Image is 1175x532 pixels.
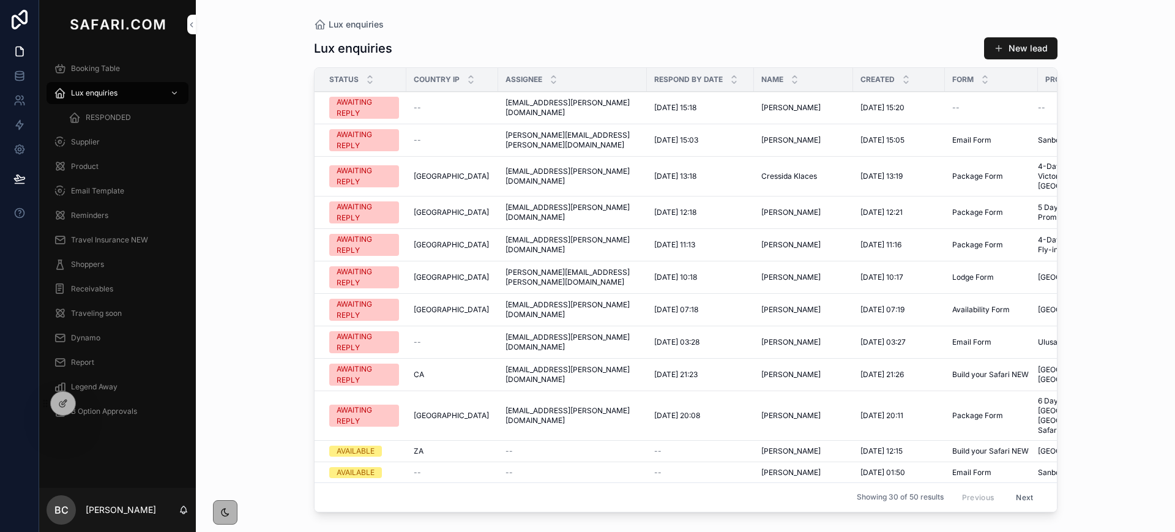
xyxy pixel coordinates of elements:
[505,235,640,255] a: [EMAIL_ADDRESS][PERSON_NAME][DOMAIN_NAME]
[61,107,188,129] a: RESPONDED
[761,208,846,217] a: [PERSON_NAME]
[329,18,384,31] span: Lux enquiries
[329,129,399,151] a: AWAITING REPLY
[952,305,1031,315] a: Availability Form
[329,446,399,457] a: AVAILABLE
[1038,135,1069,145] span: Sanbona
[761,75,783,84] span: Name
[1038,305,1127,315] a: [GEOGRAPHIC_DATA]
[860,446,903,456] span: [DATE] 12:15
[505,332,640,352] a: [EMAIL_ADDRESS][PERSON_NAME][DOMAIN_NAME]
[414,208,489,217] span: [GEOGRAPHIC_DATA]
[654,240,747,250] a: [DATE] 11:13
[654,135,698,145] span: [DATE] 15:03
[505,300,640,320] span: [EMAIL_ADDRESS][PERSON_NAME][DOMAIN_NAME]
[505,203,640,222] span: [EMAIL_ADDRESS][PERSON_NAME][DOMAIN_NAME]
[71,406,137,416] span: B Option Approvals
[414,337,421,347] span: --
[860,468,938,478] a: [DATE] 01:50
[414,337,491,347] a: --
[414,103,491,113] a: --
[654,240,695,250] span: [DATE] 11:13
[414,75,460,84] span: Country IP
[761,272,821,282] span: [PERSON_NAME]
[761,468,846,478] a: [PERSON_NAME]
[1038,396,1127,435] span: 6 Day [GEOGRAPHIC_DATA] & [GEOGRAPHIC_DATA] Safari
[654,468,662,478] span: --
[761,240,846,250] a: [PERSON_NAME]
[1038,162,1127,191] span: 4-Day-All-Inclusive Victoria Falls Safari at [GEOGRAPHIC_DATA]
[414,135,491,145] a: --
[414,446,423,456] span: ZA
[39,49,196,438] div: scrollable content
[505,446,640,456] a: --
[952,468,991,478] span: Email Form
[860,240,901,250] span: [DATE] 11:16
[761,446,821,456] span: [PERSON_NAME]
[761,411,821,421] span: [PERSON_NAME]
[505,268,640,287] a: [PERSON_NAME][EMAIL_ADDRESS][PERSON_NAME][DOMAIN_NAME]
[1038,468,1127,478] a: Sanbona
[47,376,188,398] a: Legend Away
[860,370,904,380] span: [DATE] 21:26
[952,208,1031,217] a: Package Form
[47,204,188,227] a: Reminders
[860,103,905,113] span: [DATE] 15:20
[761,446,846,456] a: [PERSON_NAME]
[414,240,489,250] span: [GEOGRAPHIC_DATA]
[860,240,938,250] a: [DATE] 11:16
[952,411,1031,421] a: Package Form
[761,337,821,347] span: [PERSON_NAME]
[860,171,903,181] span: [DATE] 13:19
[329,97,399,119] a: AWAITING REPLY
[314,18,384,31] a: Lux enquiries
[47,327,188,349] a: Dynamo
[952,240,1031,250] a: Package Form
[47,278,188,300] a: Receivables
[1038,203,1127,222] a: 5 Day Luxury Sabi Sands Promotion
[952,272,994,282] span: Lodge Form
[414,171,489,181] span: [GEOGRAPHIC_DATA]
[761,272,846,282] a: [PERSON_NAME]
[952,411,1003,421] span: Package Form
[505,130,640,150] span: [PERSON_NAME][EMAIL_ADDRESS][PERSON_NAME][DOMAIN_NAME]
[71,162,99,171] span: Product
[86,504,156,516] p: [PERSON_NAME]
[47,400,188,422] a: B Option Approvals
[414,208,491,217] a: [GEOGRAPHIC_DATA]
[952,171,1003,181] span: Package Form
[505,365,640,384] a: [EMAIL_ADDRESS][PERSON_NAME][DOMAIN_NAME]
[414,370,491,380] a: CA
[952,135,991,145] span: Email Form
[414,103,421,113] span: --
[337,129,392,151] div: AWAITING REPLY
[761,240,821,250] span: [PERSON_NAME]
[1007,488,1042,507] button: Next
[1038,235,1127,255] span: 4-Day Jock Safari Lodge Fly-in Package
[952,103,1031,113] a: --
[952,75,974,84] span: Form
[761,135,846,145] a: [PERSON_NAME]
[654,468,747,478] a: --
[952,208,1003,217] span: Package Form
[337,266,392,288] div: AWAITING REPLY
[1038,337,1066,347] span: Ulusaba
[71,137,100,147] span: Supplier
[505,98,640,118] a: [EMAIL_ADDRESS][PERSON_NAME][DOMAIN_NAME]
[952,446,1029,456] span: Build your Safari NEW
[337,165,392,187] div: AWAITING REPLY
[329,467,399,478] a: AVAILABLE
[654,171,747,181] a: [DATE] 13:18
[47,253,188,275] a: Shoppers
[47,131,188,153] a: Supplier
[47,58,188,80] a: Booking Table
[1038,446,1127,456] a: [GEOGRAPHIC_DATA]
[505,406,640,425] a: [EMAIL_ADDRESS][PERSON_NAME][DOMAIN_NAME]
[1038,103,1127,113] a: --
[952,337,991,347] span: Email Form
[860,171,938,181] a: [DATE] 13:19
